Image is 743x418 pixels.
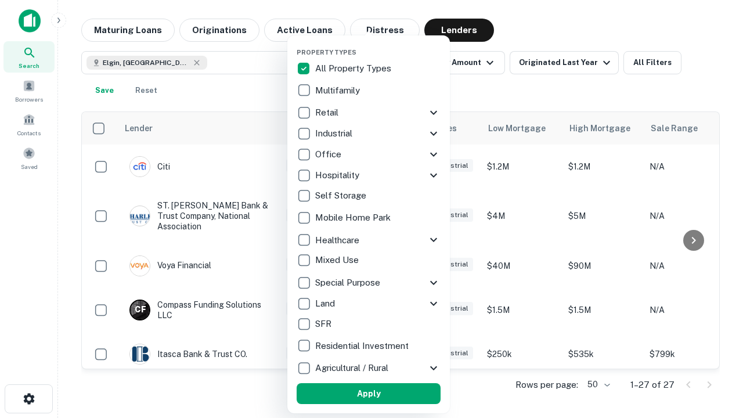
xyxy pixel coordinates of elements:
[315,84,362,98] p: Multifamily
[685,288,743,344] iframe: Chat Widget
[297,49,356,56] span: Property Types
[315,189,369,203] p: Self Storage
[297,123,441,144] div: Industrial
[315,276,383,290] p: Special Purpose
[297,102,441,123] div: Retail
[315,127,355,140] p: Industrial
[315,106,341,120] p: Retail
[315,168,362,182] p: Hospitality
[315,211,393,225] p: Mobile Home Park
[315,62,394,75] p: All Property Types
[315,297,337,311] p: Land
[297,358,441,379] div: Agricultural / Rural
[297,229,441,250] div: Healthcare
[315,317,334,331] p: SFR
[315,339,411,353] p: Residential Investment
[315,253,361,267] p: Mixed Use
[315,147,344,161] p: Office
[297,383,441,404] button: Apply
[297,144,441,165] div: Office
[297,272,441,293] div: Special Purpose
[315,233,362,247] p: Healthcare
[315,361,391,375] p: Agricultural / Rural
[297,293,441,314] div: Land
[297,165,441,186] div: Hospitality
